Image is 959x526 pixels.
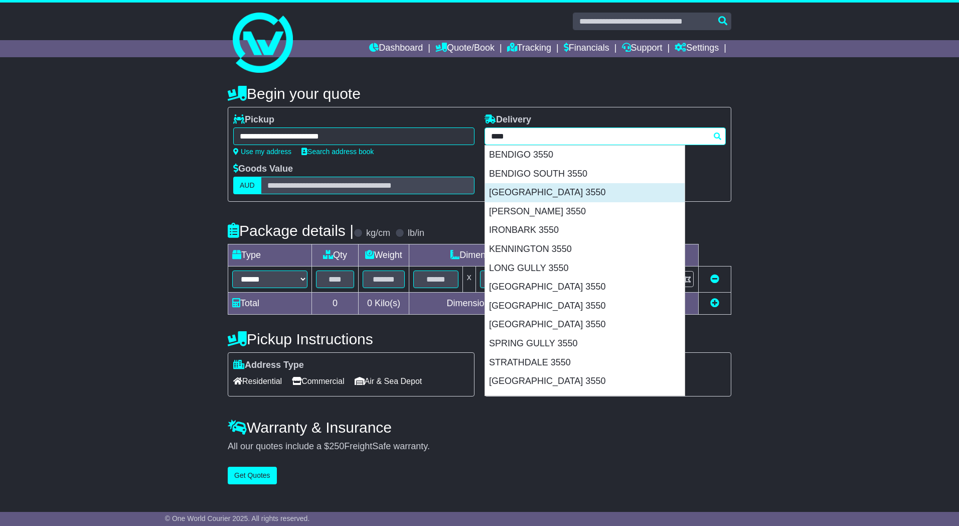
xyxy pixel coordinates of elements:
[485,297,685,316] div: [GEOGRAPHIC_DATA] 3550
[233,177,261,194] label: AUD
[292,373,344,389] span: Commercial
[329,441,344,451] span: 250
[228,244,312,267] td: Type
[409,293,595,315] td: Dimensions in Centimetre(s)
[233,373,282,389] span: Residential
[485,259,685,278] div: LONG GULLY 3550
[485,127,726,145] typeahead: Please provide city
[710,274,719,284] a: Remove this item
[312,244,359,267] td: Qty
[312,293,359,315] td: 0
[408,228,424,239] label: lb/in
[485,146,685,165] div: BENDIGO 3550
[507,40,551,57] a: Tracking
[485,391,685,410] div: WHITE HILLS 3550
[165,514,310,522] span: © One World Courier 2025. All rights reserved.
[435,40,495,57] a: Quote/Book
[485,353,685,372] div: STRATHDALE 3550
[367,298,372,308] span: 0
[462,267,475,293] td: x
[675,40,719,57] a: Settings
[228,419,731,436] h4: Warranty & Insurance
[409,244,595,267] td: Dimensions (L x W x H)
[369,40,423,57] a: Dashboard
[485,114,531,125] label: Delivery
[366,228,390,239] label: kg/cm
[485,372,685,391] div: [GEOGRAPHIC_DATA] 3550
[485,183,685,202] div: [GEOGRAPHIC_DATA] 3550
[355,373,422,389] span: Air & Sea Depot
[228,331,474,347] h4: Pickup Instructions
[485,165,685,184] div: BENDIGO SOUTH 3550
[233,148,291,156] a: Use my address
[233,164,293,175] label: Goods Value
[233,114,274,125] label: Pickup
[228,467,277,484] button: Get Quotes
[622,40,663,57] a: Support
[485,221,685,240] div: IRONBARK 3550
[233,360,304,371] label: Address Type
[301,148,374,156] a: Search address book
[710,298,719,308] a: Add new item
[564,40,609,57] a: Financials
[228,85,731,102] h4: Begin your quote
[485,315,685,334] div: [GEOGRAPHIC_DATA] 3550
[485,240,685,259] div: KENNINGTON 3550
[485,202,685,221] div: [PERSON_NAME] 3550
[359,293,409,315] td: Kilo(s)
[228,441,731,452] div: All our quotes include a $ FreightSafe warranty.
[485,278,685,297] div: [GEOGRAPHIC_DATA] 3550
[228,222,354,239] h4: Package details |
[485,334,685,353] div: SPRING GULLY 3550
[359,244,409,267] td: Weight
[228,293,312,315] td: Total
